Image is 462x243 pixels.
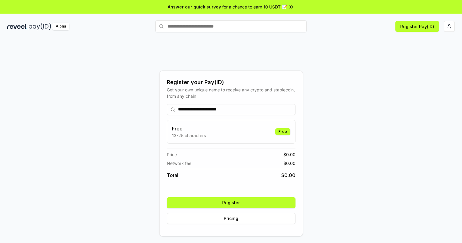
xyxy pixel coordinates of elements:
[172,132,206,139] p: 13-25 characters
[275,128,290,135] div: Free
[29,23,51,30] img: pay_id
[222,4,287,10] span: for a chance to earn 10 USDT 📝
[167,172,178,179] span: Total
[283,160,295,166] span: $ 0.00
[283,151,295,158] span: $ 0.00
[167,213,295,224] button: Pricing
[281,172,295,179] span: $ 0.00
[172,125,206,132] h3: Free
[167,160,191,166] span: Network fee
[167,78,295,87] div: Register your Pay(ID)
[7,23,28,30] img: reveel_dark
[167,197,295,208] button: Register
[395,21,439,32] button: Register Pay(ID)
[167,151,177,158] span: Price
[168,4,221,10] span: Answer our quick survey
[167,87,295,99] div: Get your own unique name to receive any crypto and stablecoin, from any chain
[52,23,69,30] div: Alpha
